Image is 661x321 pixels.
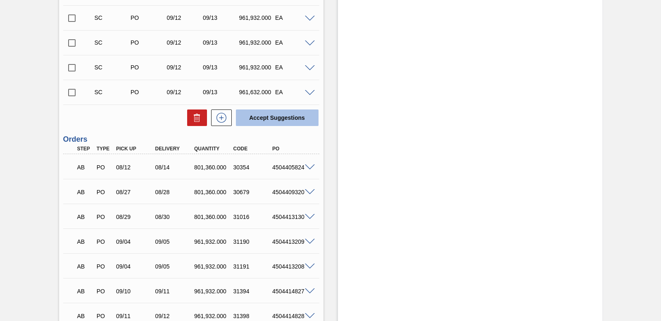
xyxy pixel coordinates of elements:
[63,135,319,144] h3: Orders
[231,164,274,171] div: 30354
[153,214,196,220] div: 08/30/2025
[231,214,274,220] div: 31016
[153,263,196,270] div: 09/05/2025
[236,109,319,126] button: Accept Suggestions
[77,288,93,295] p: AB
[273,14,313,21] div: EA
[77,238,93,245] p: AB
[201,14,240,21] div: 09/13/2025
[95,214,114,220] div: Purchase order
[232,109,319,127] div: Accept Suggestions
[77,313,93,319] p: AB
[231,313,274,319] div: 31398
[237,39,277,46] div: 961,932.000
[95,313,114,319] div: Purchase order
[114,189,157,195] div: 08/27/2025
[231,263,274,270] div: 31191
[75,146,95,152] div: Step
[75,257,95,276] div: Awaiting Billing
[77,214,93,220] p: AB
[192,214,235,220] div: 801,360.000
[270,164,313,171] div: 4504405824
[128,14,168,21] div: Purchase order
[237,14,277,21] div: 961,932.000
[95,164,114,171] div: Purchase order
[270,313,313,319] div: 4504414828
[77,164,93,171] p: AB
[231,146,274,152] div: Code
[95,146,114,152] div: Type
[231,238,274,245] div: 31190
[114,164,157,171] div: 08/12/2025
[201,64,240,71] div: 09/13/2025
[95,189,114,195] div: Purchase order
[270,189,313,195] div: 4504409320
[192,146,235,152] div: Quantity
[192,313,235,319] div: 961,932.000
[192,189,235,195] div: 801,360.000
[231,288,274,295] div: 31394
[93,14,132,21] div: Suggestion Created
[273,64,313,71] div: EA
[153,288,196,295] div: 09/11/2025
[153,146,196,152] div: Delivery
[270,238,313,245] div: 4504413209
[114,214,157,220] div: 08/29/2025
[75,208,95,226] div: Awaiting Billing
[270,146,313,152] div: PO
[270,263,313,270] div: 4504413208
[192,263,235,270] div: 961,932.000
[183,109,207,126] div: Delete Suggestions
[114,288,157,295] div: 09/10/2025
[93,89,132,95] div: Suggestion Created
[237,64,277,71] div: 961,932.000
[153,238,196,245] div: 09/05/2025
[165,14,204,21] div: 09/12/2025
[93,64,132,71] div: Suggestion Created
[270,288,313,295] div: 4504414827
[273,89,313,95] div: EA
[114,146,157,152] div: Pick up
[128,89,168,95] div: Purchase order
[192,164,235,171] div: 801,360.000
[273,39,313,46] div: EA
[93,39,132,46] div: Suggestion Created
[192,288,235,295] div: 961,932.000
[165,89,204,95] div: 09/12/2025
[95,238,114,245] div: Purchase order
[165,39,204,46] div: 09/12/2025
[128,64,168,71] div: Purchase order
[75,158,95,176] div: Awaiting Billing
[114,238,157,245] div: 09/04/2025
[153,189,196,195] div: 08/28/2025
[95,288,114,295] div: Purchase order
[237,89,277,95] div: 961,632.000
[231,189,274,195] div: 30679
[153,313,196,319] div: 09/12/2025
[114,263,157,270] div: 09/04/2025
[201,39,240,46] div: 09/13/2025
[165,64,204,71] div: 09/12/2025
[128,39,168,46] div: Purchase order
[192,238,235,245] div: 961,932.000
[95,263,114,270] div: Purchase order
[153,164,196,171] div: 08/14/2025
[75,183,95,201] div: Awaiting Billing
[77,189,93,195] p: AB
[75,282,95,300] div: Awaiting Billing
[114,313,157,319] div: 09/11/2025
[201,89,240,95] div: 09/13/2025
[270,214,313,220] div: 4504413130
[75,233,95,251] div: Awaiting Billing
[77,263,93,270] p: AB
[207,109,232,126] div: New suggestion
